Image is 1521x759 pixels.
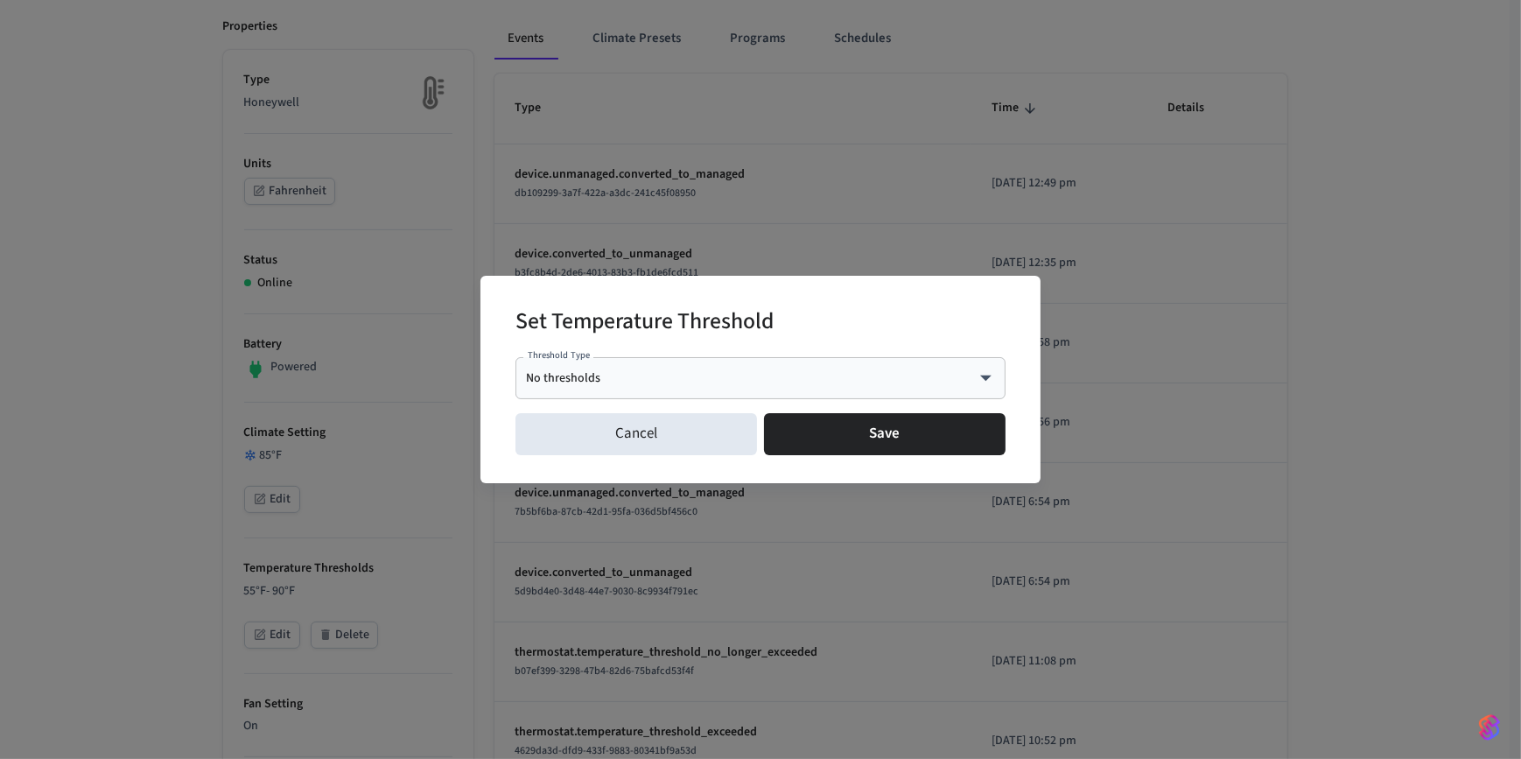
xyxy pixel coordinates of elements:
h2: Set Temperature Threshold [515,297,774,350]
label: Threshold Type [528,349,590,362]
div: No thresholds [526,369,995,387]
button: Cancel [515,413,757,455]
img: SeamLogoGradient.69752ec5.svg [1479,713,1500,741]
button: Save [764,413,1006,455]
